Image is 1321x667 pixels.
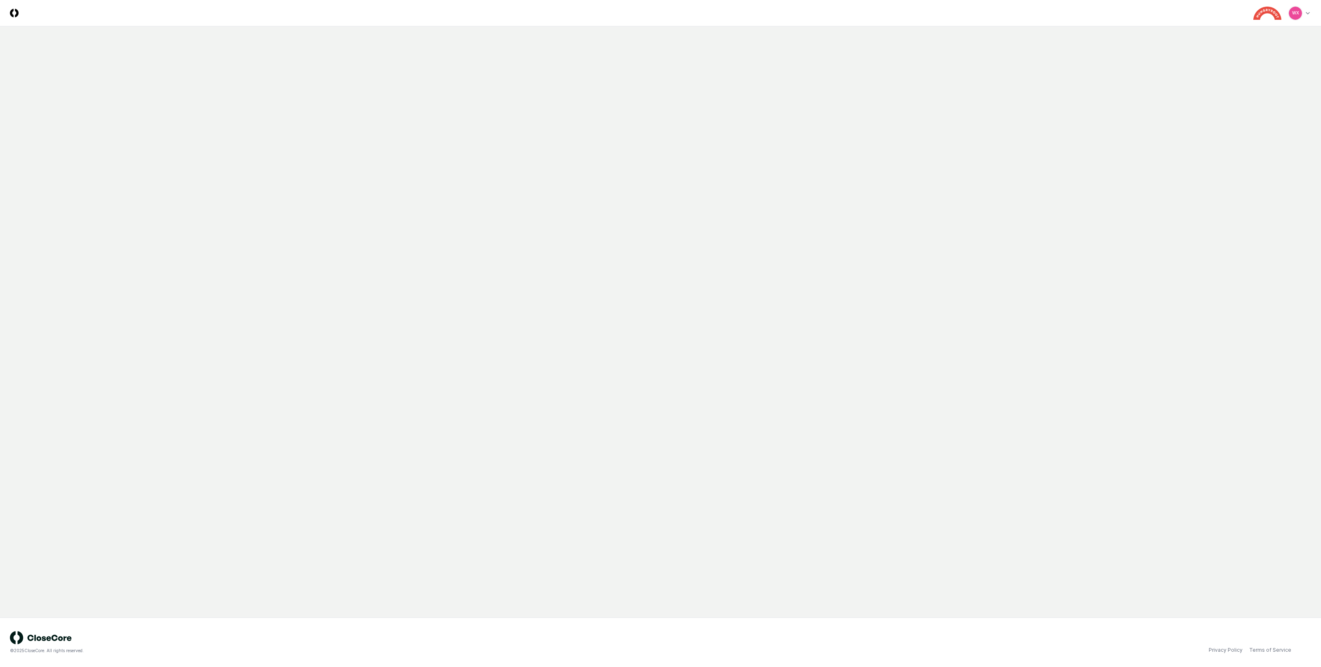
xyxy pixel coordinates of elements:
[1288,6,1303,21] button: WX
[1249,646,1291,654] a: Terms of Service
[10,648,660,654] div: © 2025 CloseCore. All rights reserved.
[10,9,19,17] img: Logo
[1292,10,1299,16] span: WX
[10,631,72,644] img: logo
[1209,646,1243,654] a: Privacy Policy
[1253,7,1281,20] img: Hungryroot logo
